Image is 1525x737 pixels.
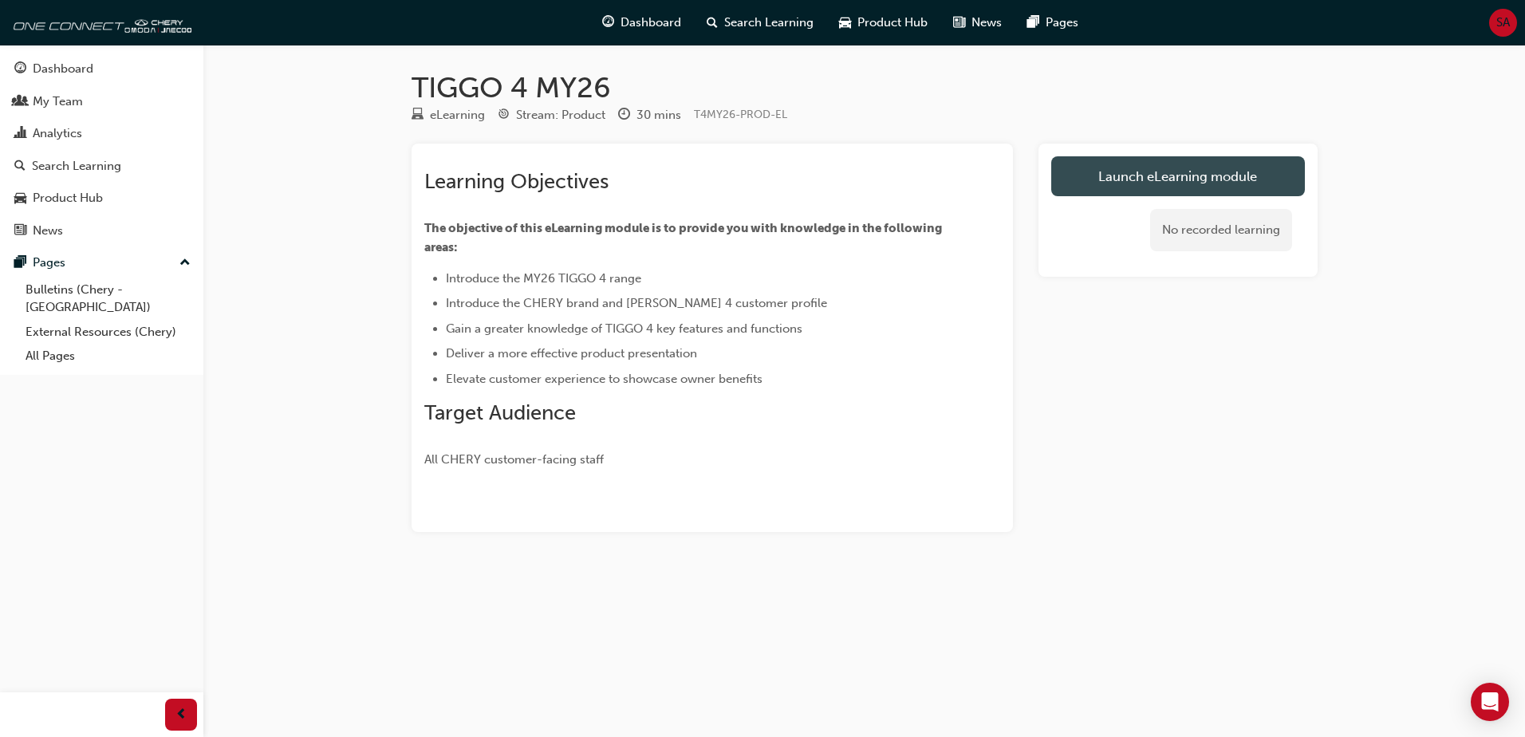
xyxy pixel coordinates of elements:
a: Search Learning [6,152,197,181]
span: News [971,14,1002,32]
span: up-icon [179,253,191,274]
div: eLearning [430,106,485,124]
button: Pages [6,248,197,278]
span: clock-icon [618,108,630,123]
button: DashboardMy TeamAnalyticsSearch LearningProduct HubNews [6,51,197,248]
img: oneconnect [8,6,191,38]
a: My Team [6,87,197,116]
div: Pages [33,254,65,272]
div: No recorded learning [1150,209,1292,251]
span: search-icon [14,160,26,174]
span: Introduce the MY26 TIGGO 4 range [446,271,641,286]
a: Product Hub [6,183,197,213]
span: Dashboard [621,14,681,32]
div: Type [412,105,485,125]
a: Bulletins (Chery - [GEOGRAPHIC_DATA]) [19,278,197,320]
span: search-icon [707,13,718,33]
a: Dashboard [6,54,197,84]
span: Elevate customer experience to showcase owner benefits [446,372,762,386]
div: Product Hub [33,189,103,207]
div: Dashboard [33,60,93,78]
span: Product Hub [857,14,928,32]
a: pages-iconPages [1015,6,1091,39]
a: car-iconProduct Hub [826,6,940,39]
a: Launch eLearning module [1051,156,1305,196]
span: SA [1496,14,1510,32]
a: News [6,216,197,246]
a: news-iconNews [940,6,1015,39]
span: learningResourceType_ELEARNING-icon [412,108,424,123]
span: guage-icon [602,13,614,33]
span: car-icon [14,191,26,206]
span: pages-icon [1027,13,1039,33]
a: All Pages [19,344,197,368]
span: guage-icon [14,62,26,77]
h1: TIGGO 4 MY26 [412,70,1318,105]
div: Stream [498,105,605,125]
div: News [33,222,63,240]
span: news-icon [14,224,26,238]
span: car-icon [839,13,851,33]
span: Pages [1046,14,1078,32]
span: Introduce the CHERY brand and [PERSON_NAME] 4 customer profile [446,296,827,310]
span: Deliver a more effective product presentation [446,346,697,361]
span: news-icon [953,13,965,33]
div: Duration [618,105,681,125]
a: External Resources (Chery) [19,320,197,345]
span: Learning resource code [694,108,787,121]
div: My Team [33,93,83,111]
span: Learning Objectives [424,169,609,194]
span: Gain a greater knowledge of TIGGO 4 key features and functions [446,321,802,336]
div: Analytics [33,124,82,143]
span: Search Learning [724,14,814,32]
span: target-icon [498,108,510,123]
a: Analytics [6,119,197,148]
span: chart-icon [14,127,26,141]
span: All CHERY customer-facing staff [424,452,604,467]
span: pages-icon [14,256,26,270]
span: people-icon [14,95,26,109]
div: Stream: Product [516,106,605,124]
button: SA [1489,9,1517,37]
span: prev-icon [175,705,187,725]
div: Open Intercom Messenger [1471,683,1509,721]
span: The objective of this eLearning module is to provide you with knowledge in the following areas: [424,221,944,254]
a: search-iconSearch Learning [694,6,826,39]
a: guage-iconDashboard [589,6,694,39]
span: Target Audience [424,400,576,425]
div: 30 mins [636,106,681,124]
div: Search Learning [32,157,121,175]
